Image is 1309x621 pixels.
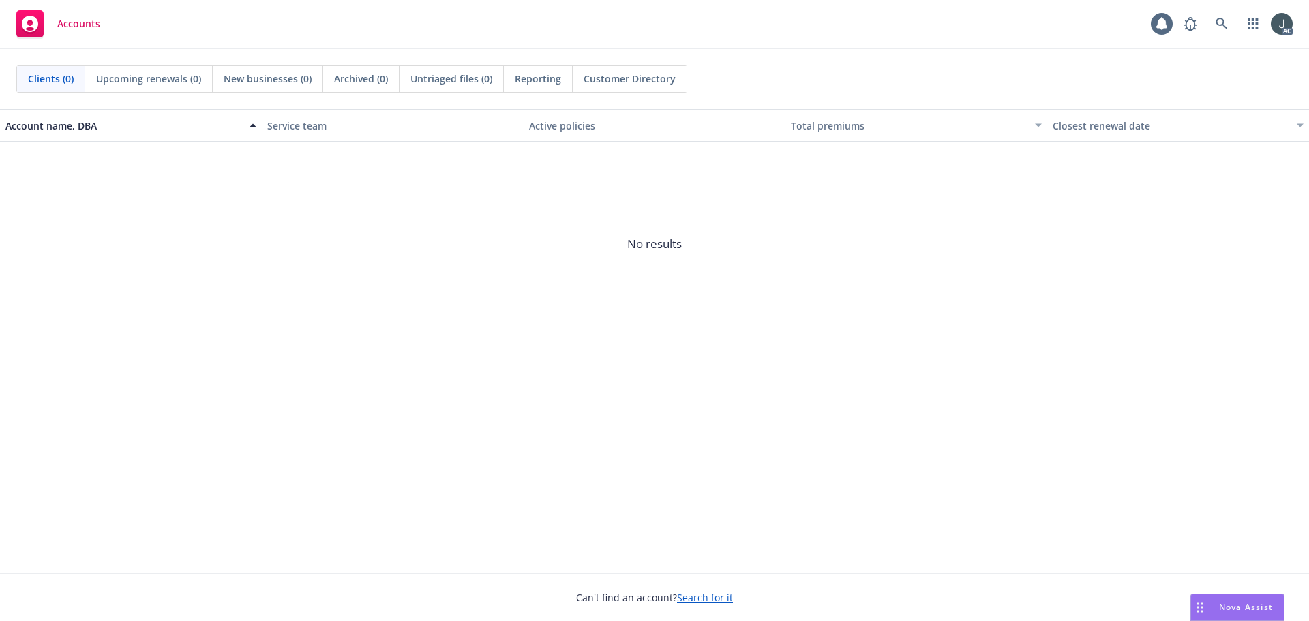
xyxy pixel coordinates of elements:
a: Report a Bug [1177,10,1204,37]
div: Closest renewal date [1053,119,1289,133]
button: Service team [262,109,524,142]
button: Total premiums [785,109,1047,142]
span: New businesses (0) [224,72,312,86]
button: Closest renewal date [1047,109,1309,142]
button: Active policies [524,109,785,142]
div: Active policies [529,119,780,133]
a: Switch app [1239,10,1267,37]
a: Search [1208,10,1235,37]
span: Accounts [57,18,100,29]
span: Upcoming renewals (0) [96,72,201,86]
span: Can't find an account? [576,590,733,605]
span: Customer Directory [584,72,676,86]
button: Nova Assist [1190,594,1284,621]
span: Nova Assist [1219,601,1273,613]
span: Reporting [515,72,561,86]
a: Accounts [11,5,106,43]
span: Archived (0) [334,72,388,86]
span: Untriaged files (0) [410,72,492,86]
div: Total premiums [791,119,1027,133]
span: Clients (0) [28,72,74,86]
div: Account name, DBA [5,119,241,133]
div: Drag to move [1191,594,1208,620]
img: photo [1271,13,1293,35]
a: Search for it [677,591,733,604]
div: Service team [267,119,518,133]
